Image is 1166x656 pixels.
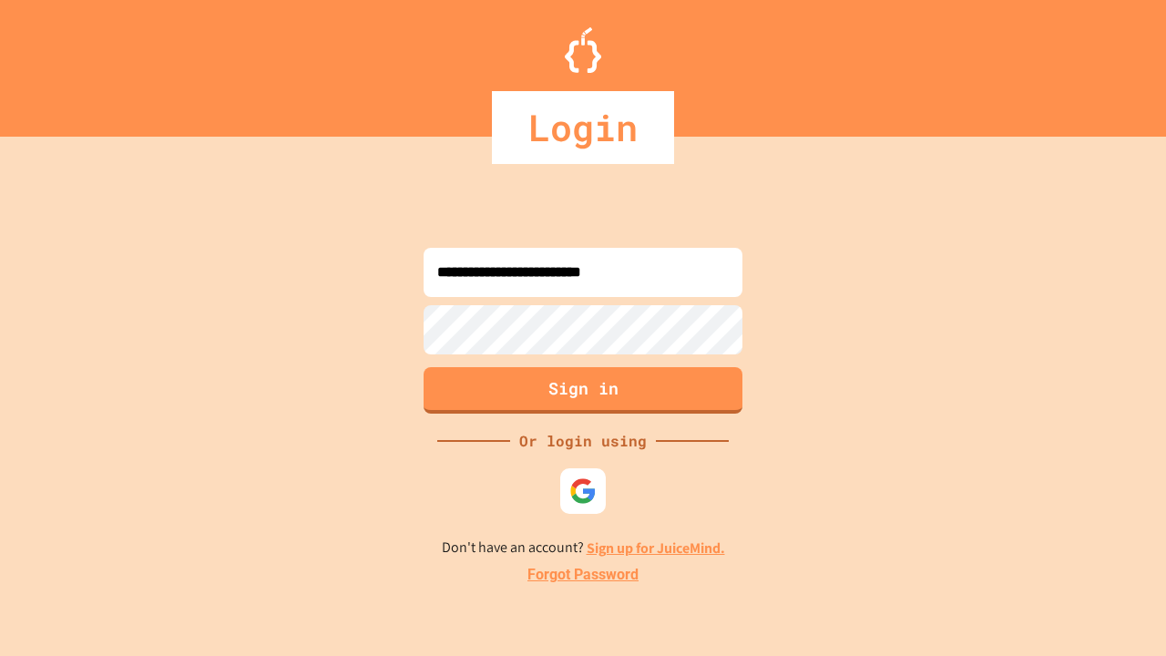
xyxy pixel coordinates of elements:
p: Don't have an account? [442,537,725,559]
img: Logo.svg [565,27,601,73]
button: Sign in [424,367,742,414]
div: Or login using [510,430,656,452]
a: Sign up for JuiceMind. [587,538,725,558]
div: Login [492,91,674,164]
img: google-icon.svg [569,477,597,505]
a: Forgot Password [527,564,639,586]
